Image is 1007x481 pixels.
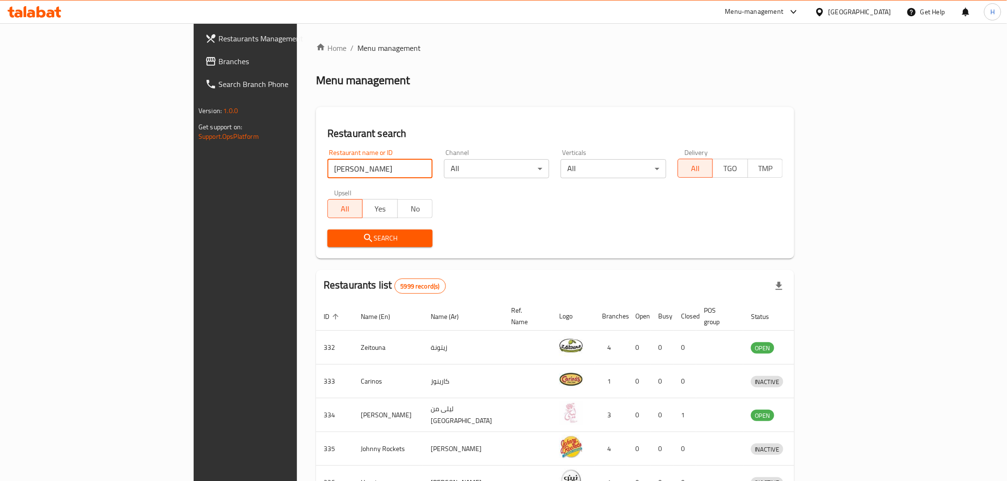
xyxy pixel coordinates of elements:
[559,367,583,391] img: Carinos
[751,376,783,387] div: INACTIVE
[332,202,359,216] span: All
[594,432,628,466] td: 4
[335,232,425,244] span: Search
[751,444,783,455] span: INACTIVE
[327,199,363,218] button: All
[768,275,790,298] div: Export file
[628,302,651,331] th: Open
[628,331,651,365] td: 0
[651,302,673,331] th: Busy
[353,331,423,365] td: Zeitouna
[751,343,774,354] span: OPEN
[423,365,503,398] td: كارينوز
[366,202,394,216] span: Yes
[594,365,628,398] td: 1
[628,432,651,466] td: 0
[218,78,354,90] span: Search Branch Phone
[628,365,651,398] td: 0
[198,130,259,143] a: Support.OpsPlatform
[324,278,446,294] h2: Restaurants list
[552,302,594,331] th: Logo
[198,121,242,133] span: Get support on:
[990,7,995,17] span: H
[651,365,673,398] td: 0
[651,331,673,365] td: 0
[673,365,696,398] td: 0
[678,159,713,178] button: All
[829,7,891,17] div: [GEOGRAPHIC_DATA]
[751,410,774,421] span: OPEN
[218,33,354,44] span: Restaurants Management
[423,398,503,432] td: ليلى من [GEOGRAPHIC_DATA]
[559,334,583,357] img: Zeitouna
[327,159,433,178] input: Search for restaurant name or ID..
[218,56,354,67] span: Branches
[395,279,446,294] div: Total records count
[223,105,238,117] span: 1.0.0
[197,73,362,96] a: Search Branch Phone
[651,432,673,466] td: 0
[751,376,783,387] span: INACTIVE
[362,199,397,218] button: Yes
[628,398,651,432] td: 0
[511,305,540,327] span: Ref. Name
[594,398,628,432] td: 3
[197,27,362,50] a: Restaurants Management
[559,401,583,425] img: Leila Min Lebnan
[725,6,784,18] div: Menu-management
[594,331,628,365] td: 4
[353,432,423,466] td: Johnny Rockets
[594,302,628,331] th: Branches
[353,365,423,398] td: Carinos
[673,432,696,466] td: 0
[751,410,774,421] div: OPEN
[395,282,445,291] span: 5999 record(s)
[334,190,352,196] label: Upsell
[316,42,794,54] nav: breadcrumb
[327,230,433,247] button: Search
[423,331,503,365] td: زيتونة
[561,159,666,178] div: All
[397,199,433,218] button: No
[198,105,222,117] span: Version:
[684,149,708,156] label: Delivery
[751,311,782,322] span: Status
[673,302,696,331] th: Closed
[748,159,783,178] button: TMP
[402,202,429,216] span: No
[752,162,779,175] span: TMP
[327,126,783,141] h2: Restaurant search
[717,162,744,175] span: TGO
[353,398,423,432] td: [PERSON_NAME]
[444,159,549,178] div: All
[673,331,696,365] td: 0
[704,305,732,327] span: POS group
[682,162,709,175] span: All
[361,311,403,322] span: Name (En)
[197,50,362,73] a: Branches
[324,311,342,322] span: ID
[423,432,503,466] td: [PERSON_NAME]
[357,42,421,54] span: Menu management
[559,435,583,459] img: Johnny Rockets
[712,159,748,178] button: TGO
[651,398,673,432] td: 0
[431,311,471,322] span: Name (Ar)
[316,73,410,88] h2: Menu management
[673,398,696,432] td: 1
